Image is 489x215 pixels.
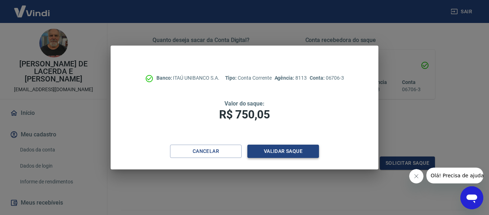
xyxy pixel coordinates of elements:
span: Banco: [156,75,173,81]
button: Cancelar [170,145,242,158]
iframe: Botão para abrir a janela de mensagens [460,186,483,209]
span: Valor do saque: [224,100,265,107]
iframe: Mensagem da empresa [426,168,483,183]
p: 8113 [275,74,307,82]
button: Validar saque [247,145,319,158]
p: 06706-3 [310,74,344,82]
span: R$ 750,05 [219,108,270,121]
p: Conta Corrente [225,74,272,82]
p: ITAÚ UNIBANCO S.A. [156,74,219,82]
span: Agência: [275,75,296,81]
span: Conta: [310,75,326,81]
span: Olá! Precisa de ajuda? [4,5,60,11]
span: Tipo: [225,75,238,81]
iframe: Fechar mensagem [409,169,423,183]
